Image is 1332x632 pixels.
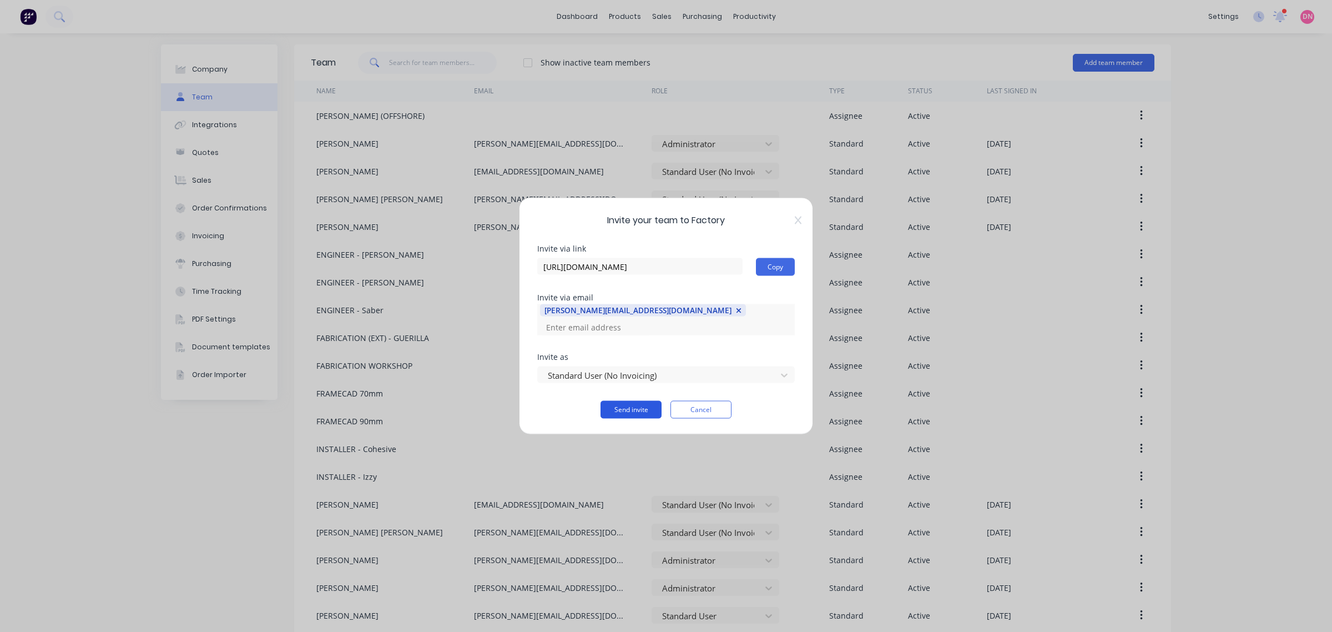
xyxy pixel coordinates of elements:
button: Send invite [601,401,662,419]
button: Copy [756,258,795,276]
button: Cancel [670,401,731,419]
div: Invite via email [537,294,795,302]
input: Enter email address [540,319,651,335]
div: [PERSON_NAME][EMAIL_ADDRESS][DOMAIN_NAME] [544,304,731,315]
span: Invite your team to Factory [537,214,795,227]
div: Invite as [537,353,795,361]
div: Invite via link [537,245,795,253]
